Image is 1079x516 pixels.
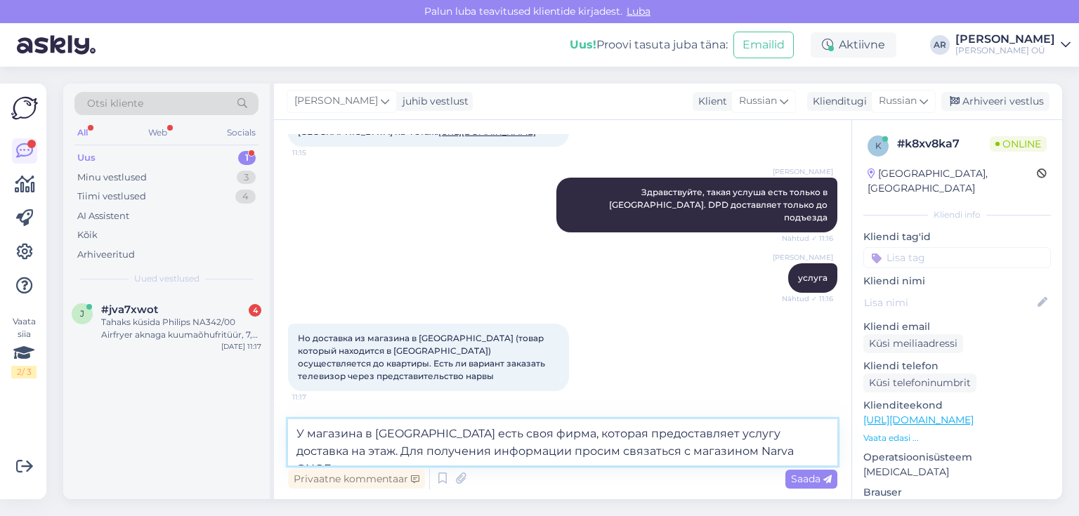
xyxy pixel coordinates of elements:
p: Klienditeekond [863,398,1051,413]
div: 1 [238,151,256,165]
span: [PERSON_NAME] [773,166,833,177]
div: # k8xv8ka7 [897,135,990,152]
span: 11:15 [292,147,345,158]
span: Saada [791,472,832,485]
div: Küsi telefoninumbrit [863,373,976,392]
div: [PERSON_NAME] [955,34,1055,45]
div: Tahaks küsida Philips NA342/00 Airfryer aknaga kuumaõhufritüür, 7,2 l kohta [101,316,261,341]
div: Proovi tasuta juba täna: [570,37,728,53]
div: Socials [224,124,259,142]
a: [PERSON_NAME][PERSON_NAME] OÜ [955,34,1071,56]
input: Lisa nimi [864,295,1035,310]
span: Russian [739,93,777,109]
p: Kliendi tag'id [863,230,1051,244]
div: 3 [237,171,256,185]
p: Kliendi nimi [863,274,1051,289]
div: All [74,124,91,142]
div: AR [930,35,950,55]
span: Online [990,136,1047,152]
div: Uus [77,151,96,165]
span: j [80,308,84,319]
div: Arhiveeritud [77,248,135,262]
span: услуга [798,272,828,283]
p: Brauser [863,485,1051,500]
span: Russian [879,93,917,109]
p: Kliendi email [863,319,1051,334]
div: Privaatne kommentaar [288,470,425,489]
span: Nähtud ✓ 11:16 [780,293,833,304]
textarea: У магазина в [GEOGRAPHIC_DATA] есть своя фирма, которая предоставляет услугу доставка на этаж. Дл... [288,419,837,465]
p: [MEDICAL_DATA] [863,465,1051,479]
input: Lisa tag [863,247,1051,268]
div: 4 [249,304,261,317]
div: Tiimi vestlused [77,190,146,204]
span: Otsi kliente [87,96,143,111]
p: Kliendi telefon [863,359,1051,373]
img: Askly Logo [11,95,38,121]
div: Küsi meiliaadressi [863,334,963,353]
span: Здравствуйте, такая услуша есть только в [GEOGRAPHIC_DATA]. DPD доставляет только до подъезда [609,187,830,223]
div: AI Assistent [77,209,129,223]
div: Minu vestlused [77,171,147,185]
div: Klienditugi [807,94,867,109]
div: [DATE] 11:17 [221,341,261,352]
div: juhib vestlust [397,94,469,109]
span: Luba [622,5,655,18]
p: Vaata edasi ... [863,432,1051,444]
span: Uued vestlused [134,272,200,285]
div: Arhiveeri vestlus [941,92,1049,111]
span: [PERSON_NAME] [294,93,378,109]
span: k [875,140,882,151]
div: 4 [235,190,256,204]
div: Kliendi info [863,209,1051,221]
div: Klient [693,94,727,109]
span: Но доставка из магазина в [GEOGRAPHIC_DATA] (товар который находится в [GEOGRAPHIC_DATA]) осущест... [298,333,547,381]
span: 11:17 [292,392,345,402]
div: Kõik [77,228,98,242]
span: Nähtud ✓ 11:16 [780,233,833,244]
div: [GEOGRAPHIC_DATA], [GEOGRAPHIC_DATA] [868,166,1037,196]
button: Emailid [733,32,794,58]
p: Operatsioonisüsteem [863,450,1051,465]
div: Web [145,124,170,142]
div: [PERSON_NAME] OÜ [955,45,1055,56]
a: [URL][DOMAIN_NAME] [863,414,974,426]
span: [PERSON_NAME] [773,252,833,263]
span: #jva7xwot [101,303,158,316]
div: 2 / 3 [11,366,37,378]
b: Uus! [570,38,596,51]
div: Aktiivne [811,32,896,58]
div: Vaata siia [11,315,37,378]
